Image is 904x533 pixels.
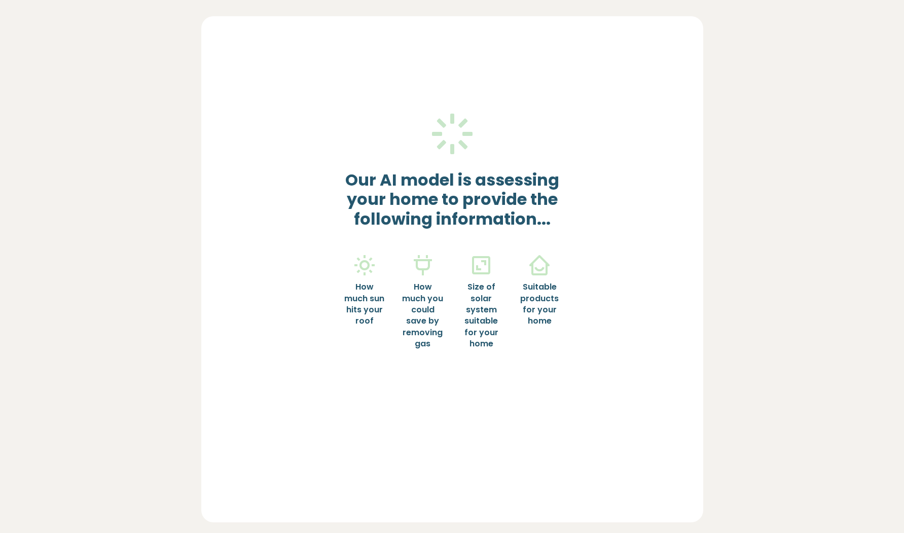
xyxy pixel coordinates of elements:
p: Note: Do not refresh or close this page. Your data may get lost. [264,446,640,457]
h6: Suitable products for your home [519,281,561,327]
h3: Our AI model is assessing your home to provide the following information... [343,170,561,229]
p: This may take few seconds [264,427,640,438]
h6: How much you could save by removing gas [402,281,444,349]
h6: How much sun hits your roof [343,281,385,327]
h6: Size of solar system suitable for your home [460,281,502,349]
